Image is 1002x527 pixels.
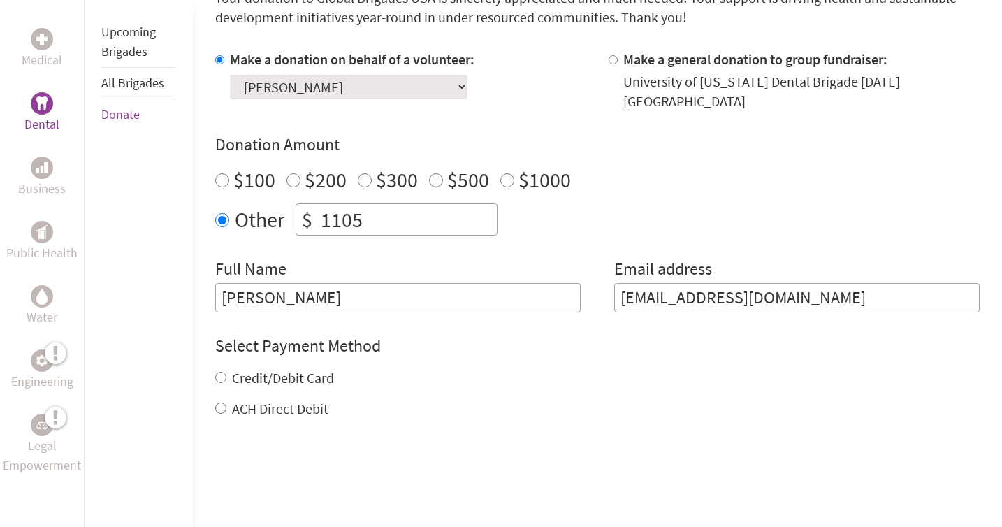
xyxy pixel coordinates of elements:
[518,166,571,193] label: $1000
[215,335,980,357] h4: Select Payment Method
[101,99,176,130] li: Donate
[376,166,418,193] label: $300
[6,221,78,263] a: Public HealthPublic Health
[31,414,53,436] div: Legal Empowerment
[36,288,48,304] img: Water
[36,225,48,239] img: Public Health
[36,355,48,366] img: Engineering
[447,166,489,193] label: $500
[31,28,53,50] div: Medical
[614,283,980,312] input: Your Email
[215,447,428,501] iframe: reCAPTCHA
[31,285,53,308] div: Water
[215,133,980,156] h4: Donation Amount
[215,258,286,283] label: Full Name
[27,308,57,327] p: Water
[11,372,73,391] p: Engineering
[101,68,176,99] li: All Brigades
[36,96,48,110] img: Dental
[233,166,275,193] label: $100
[305,166,347,193] label: $200
[22,50,62,70] p: Medical
[31,349,53,372] div: Engineering
[24,115,59,134] p: Dental
[36,421,48,429] img: Legal Empowerment
[101,75,164,91] a: All Brigades
[31,221,53,243] div: Public Health
[3,436,81,475] p: Legal Empowerment
[36,162,48,173] img: Business
[101,17,176,68] li: Upcoming Brigades
[101,24,156,59] a: Upcoming Brigades
[22,28,62,70] a: MedicalMedical
[235,203,284,236] label: Other
[24,92,59,134] a: DentalDental
[31,157,53,179] div: Business
[6,243,78,263] p: Public Health
[18,179,66,198] p: Business
[623,72,980,111] div: University of [US_STATE] Dental Brigade [DATE] [GEOGRAPHIC_DATA]
[230,50,474,68] label: Make a donation on behalf of a volunteer:
[11,349,73,391] a: EngineeringEngineering
[36,34,48,45] img: Medical
[215,283,581,312] input: Enter Full Name
[232,400,328,417] label: ACH Direct Debit
[101,106,140,122] a: Donate
[318,204,497,235] input: Enter Amount
[232,369,334,387] label: Credit/Debit Card
[31,92,53,115] div: Dental
[296,204,318,235] div: $
[623,50,887,68] label: Make a general donation to group fundraiser:
[27,285,57,327] a: WaterWater
[614,258,712,283] label: Email address
[18,157,66,198] a: BusinessBusiness
[3,414,81,475] a: Legal EmpowermentLegal Empowerment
